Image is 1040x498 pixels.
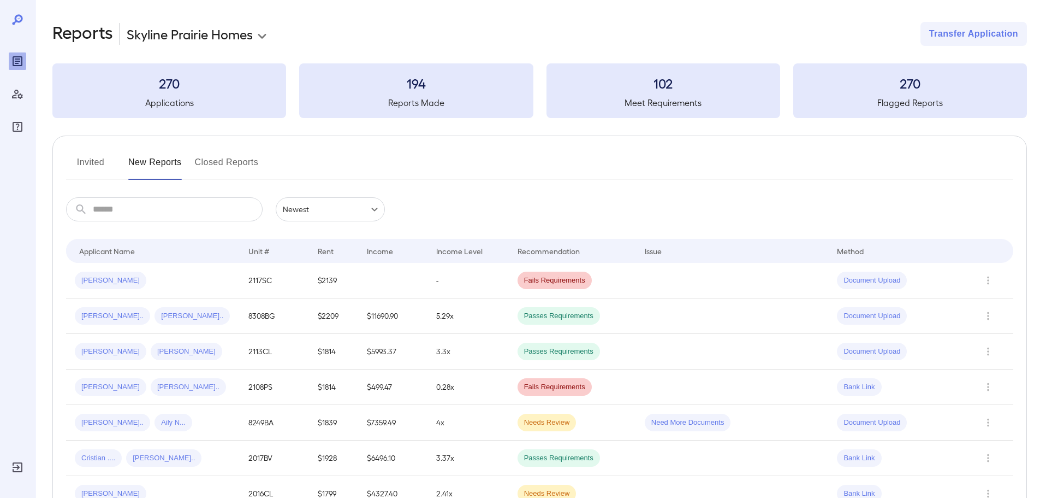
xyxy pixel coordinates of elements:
td: $6496.10 [358,441,427,476]
span: [PERSON_NAME].. [75,418,150,428]
div: Newest [276,197,385,221]
td: 2108PS [240,370,309,405]
h3: 102 [546,74,780,92]
button: Invited [66,154,115,180]
div: Rent [318,244,335,257]
span: Fails Requirements [518,276,592,286]
h3: 270 [52,74,286,92]
p: Skyline Prairie Homes [127,25,253,43]
div: Manage Users [9,85,26,103]
td: 8249BA [240,405,309,441]
div: Income Level [436,244,483,257]
td: 4x [427,405,509,441]
td: $1839 [309,405,358,441]
span: Bank Link [837,382,881,392]
h5: Flagged Reports [793,96,1027,109]
summary: 270Applications194Reports Made102Meet Requirements270Flagged Reports [52,63,1027,118]
div: Applicant Name [79,244,135,257]
button: Row Actions [979,449,997,467]
td: $11690.90 [358,298,427,334]
td: $2209 [309,298,358,334]
span: Aily N... [154,418,192,428]
span: Passes Requirements [518,311,600,321]
span: Needs Review [518,418,577,428]
td: $7359.49 [358,405,427,441]
td: $2139 [309,263,358,298]
button: Row Actions [979,343,997,360]
td: 3.37x [427,441,509,476]
td: $499.47 [358,370,427,405]
span: Document Upload [837,418,907,428]
td: 2117SC [240,263,309,298]
span: [PERSON_NAME].. [126,453,201,464]
td: - [427,263,509,298]
h3: 270 [793,74,1027,92]
button: New Reports [128,154,182,180]
button: Row Actions [979,307,997,325]
div: Log Out [9,459,26,476]
span: Passes Requirements [518,347,600,357]
span: Need More Documents [645,418,731,428]
button: Row Actions [979,272,997,289]
span: Bank Link [837,453,881,464]
span: Document Upload [837,347,907,357]
h2: Reports [52,22,113,46]
span: [PERSON_NAME] [75,347,146,357]
span: [PERSON_NAME].. [151,382,226,392]
span: [PERSON_NAME] [151,347,222,357]
td: 3.3x [427,334,509,370]
span: Document Upload [837,276,907,286]
td: $5993.37 [358,334,427,370]
td: 8308BG [240,298,309,334]
button: Row Actions [979,378,997,396]
div: Method [837,244,864,257]
h5: Applications [52,96,286,109]
td: $1928 [309,441,358,476]
div: Unit # [248,244,269,257]
div: Recommendation [518,244,580,257]
td: $1814 [309,334,358,370]
td: 5.29x [427,298,509,334]
span: [PERSON_NAME].. [154,311,230,321]
td: 0.28x [427,370,509,405]
button: Closed Reports [195,154,259,180]
h5: Meet Requirements [546,96,780,109]
td: 2113CL [240,334,309,370]
div: Income [367,244,393,257]
span: Passes Requirements [518,453,600,464]
span: Document Upload [837,311,907,321]
span: Cristian .... [75,453,122,464]
span: [PERSON_NAME] [75,276,146,286]
span: [PERSON_NAME] [75,382,146,392]
h3: 194 [299,74,533,92]
div: Reports [9,52,26,70]
button: Transfer Application [920,22,1027,46]
div: FAQ [9,118,26,136]
button: Row Actions [979,414,997,431]
h5: Reports Made [299,96,533,109]
div: Issue [645,244,662,257]
td: 2017BV [240,441,309,476]
span: Fails Requirements [518,382,592,392]
span: [PERSON_NAME].. [75,311,150,321]
td: $1814 [309,370,358,405]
